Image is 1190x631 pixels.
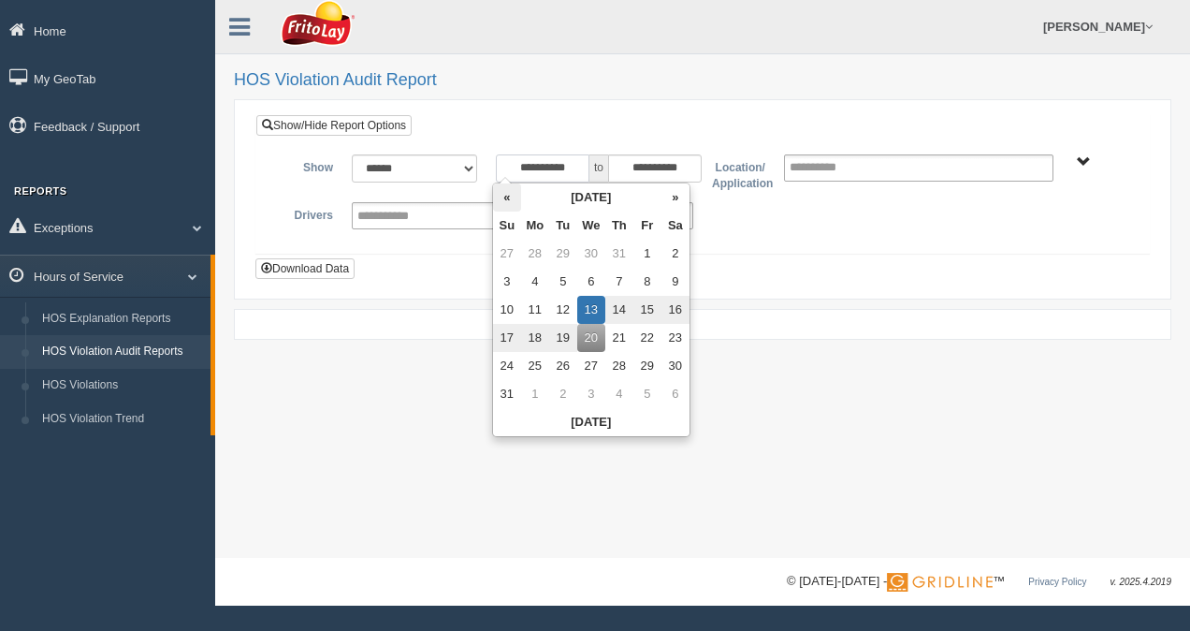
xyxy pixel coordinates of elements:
a: HOS Violations [34,369,210,403]
h2: HOS Violation Audit Report [234,71,1171,90]
span: to [589,154,608,183]
td: 22 [633,324,661,352]
td: 3 [577,380,605,408]
a: Privacy Policy [1028,577,1086,587]
td: 9 [661,268,689,296]
td: 21 [605,324,633,352]
td: 11 [521,296,549,324]
td: 24 [493,352,521,380]
td: 19 [549,324,577,352]
td: 18 [521,324,549,352]
td: 28 [521,240,549,268]
td: 15 [633,296,661,324]
td: 5 [549,268,577,296]
td: 31 [493,380,521,408]
td: 30 [577,240,605,268]
a: HOS Violation Audit Reports [34,335,210,369]
button: Download Data [255,258,355,279]
a: HOS Violation Trend [34,403,210,436]
td: 1 [521,380,549,408]
td: 2 [549,380,577,408]
td: 17 [493,324,521,352]
td: 27 [493,240,521,268]
th: Sa [661,212,689,240]
td: 14 [605,296,633,324]
th: Th [605,212,633,240]
td: 12 [549,296,577,324]
th: Fr [633,212,661,240]
td: 4 [521,268,549,296]
td: 31 [605,240,633,268]
th: We [577,212,605,240]
td: 3 [493,268,521,296]
th: Tu [549,212,577,240]
th: [DATE] [521,183,661,212]
th: [DATE] [493,408,689,436]
td: 1 [633,240,661,268]
td: 25 [521,352,549,380]
th: » [661,183,689,212]
td: 5 [633,380,661,408]
a: Show/Hide Report Options [256,115,412,136]
td: 6 [577,268,605,296]
td: 27 [577,352,605,380]
td: 4 [605,380,633,408]
td: 20 [577,324,605,352]
td: 29 [549,240,577,268]
td: 26 [549,352,577,380]
label: Drivers [270,202,342,225]
th: « [493,183,521,212]
div: © [DATE]-[DATE] - ™ [787,572,1171,592]
td: 6 [661,380,689,408]
td: 2 [661,240,689,268]
img: Gridline [887,573,993,592]
td: 13 [577,296,605,324]
td: 30 [661,352,689,380]
a: HOS Explanation Reports [34,302,210,336]
td: 10 [493,296,521,324]
th: Mo [521,212,549,240]
th: Su [493,212,521,240]
td: 23 [661,324,689,352]
label: Location/ Application [703,154,775,193]
td: 7 [605,268,633,296]
td: 8 [633,268,661,296]
td: 28 [605,352,633,380]
label: Show [270,154,342,177]
td: 29 [633,352,661,380]
td: 16 [661,296,689,324]
span: v. 2025.4.2019 [1110,577,1171,587]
